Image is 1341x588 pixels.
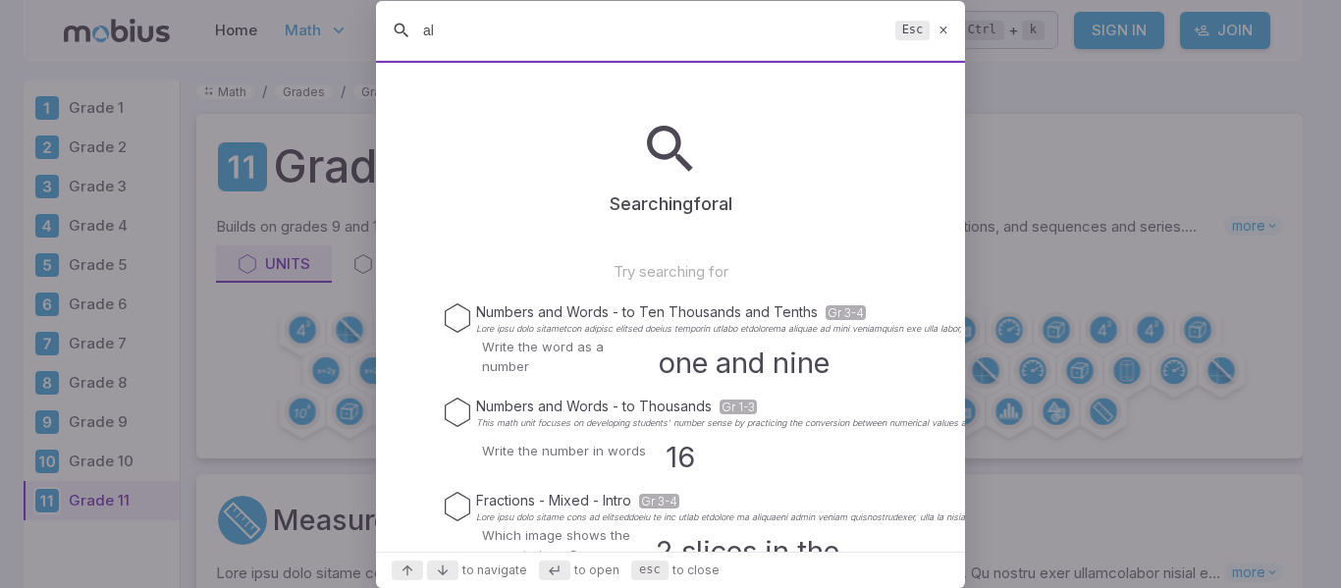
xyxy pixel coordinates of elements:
span: Gr 1-3 [720,400,757,414]
p: Which image shows the correct pizzas? [482,526,636,565]
h3: one and nine tenths [659,342,894,428]
p: Write the number in words [482,442,646,461]
p: Try searching for [614,261,728,283]
p: Write the word as a number [482,338,639,377]
div: Suggestions [376,63,965,552]
kbd: esc [631,561,669,580]
p: Searching for al [610,190,732,218]
kbd: Esc [895,21,929,40]
span: to close [672,561,720,579]
span: Gr 3-4 [826,305,866,320]
span: to navigate [462,561,527,579]
span: to open [574,561,619,579]
span: Gr 3-4 [639,494,679,508]
h3: 16 [666,436,695,479]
